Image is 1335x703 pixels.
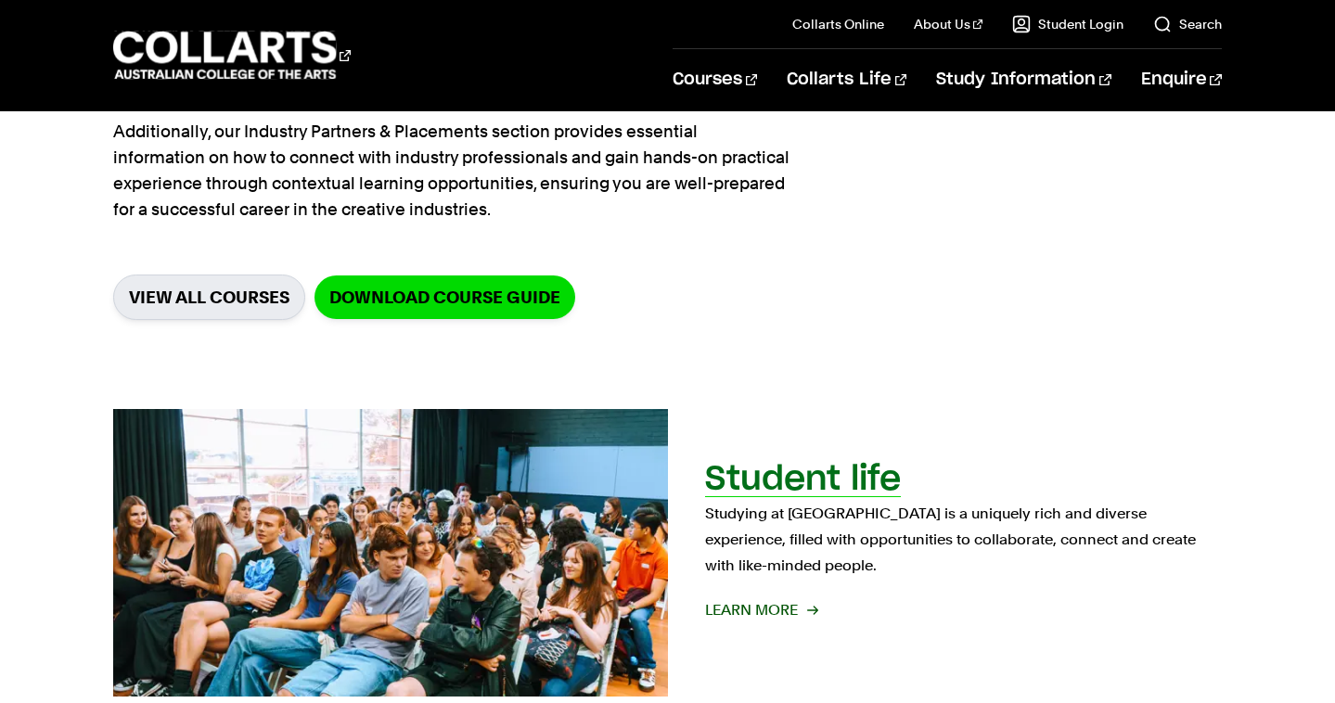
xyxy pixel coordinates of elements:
p: Studying at [GEOGRAPHIC_DATA] is a uniquely rich and diverse experience, filled with opportunitie... [705,501,1222,579]
a: Download Course Guide [314,275,575,319]
a: Student life Studying at [GEOGRAPHIC_DATA] is a uniquely rich and diverse experience, filled with... [113,409,1221,696]
div: Go to homepage [113,29,351,82]
a: VIEW ALL COURSES [113,275,305,320]
a: Collarts Online [792,15,884,33]
a: Search [1153,15,1222,33]
a: Courses [673,49,757,110]
a: Enquire [1141,49,1222,110]
a: Collarts Life [787,49,906,110]
a: Study Information [936,49,1110,110]
a: About Us [914,15,982,33]
h2: Student life [705,463,901,496]
a: Student Login [1012,15,1123,33]
span: Learn More [705,597,816,623]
